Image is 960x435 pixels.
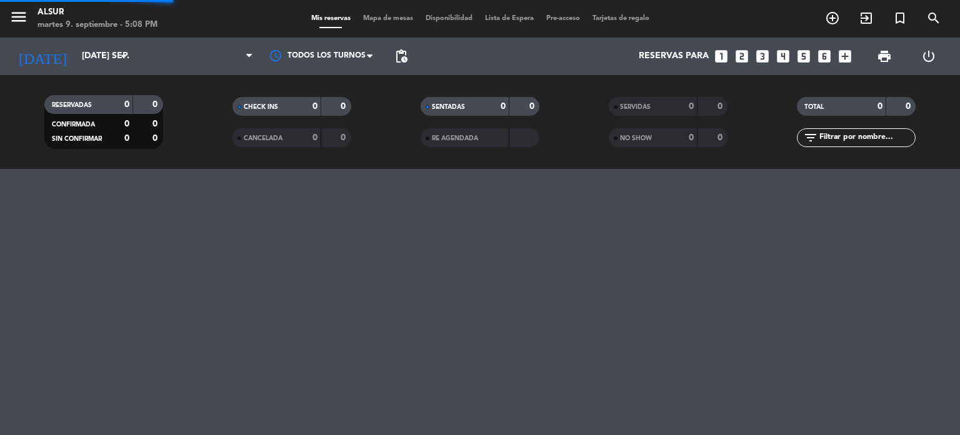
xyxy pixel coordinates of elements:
[796,48,812,64] i: looks_5
[775,48,791,64] i: looks_4
[754,48,771,64] i: looks_3
[689,133,694,142] strong: 0
[921,49,936,64] i: power_settings_new
[341,102,348,111] strong: 0
[818,131,915,145] input: Filtrar por nombre...
[540,15,586,22] span: Pre-acceso
[152,120,160,128] strong: 0
[152,100,160,109] strong: 0
[859,11,874,26] i: exit_to_app
[432,104,465,110] span: SENTADAS
[9,8,28,31] button: menu
[529,102,537,111] strong: 0
[305,15,357,22] span: Mis reservas
[825,11,840,26] i: add_circle_outline
[312,133,317,142] strong: 0
[52,136,102,142] span: SIN CONFIRMAR
[124,100,129,109] strong: 0
[586,15,656,22] span: Tarjetas de regalo
[837,48,853,64] i: add_box
[926,11,941,26] i: search
[37,6,157,19] div: Alsur
[244,135,282,141] span: CANCELADA
[341,133,348,142] strong: 0
[357,15,419,22] span: Mapa de mesas
[906,102,913,111] strong: 0
[394,49,409,64] span: pending_actions
[877,102,882,111] strong: 0
[124,134,129,143] strong: 0
[639,51,709,61] span: Reservas para
[479,15,540,22] span: Lista de Espera
[717,133,725,142] strong: 0
[432,135,478,141] span: RE AGENDADA
[244,104,278,110] span: CHECK INS
[312,102,317,111] strong: 0
[803,130,818,145] i: filter_list
[734,48,750,64] i: looks_two
[37,19,157,31] div: martes 9. septiembre - 5:08 PM
[804,104,824,110] span: TOTAL
[116,49,131,64] i: arrow_drop_down
[501,102,506,111] strong: 0
[717,102,725,111] strong: 0
[689,102,694,111] strong: 0
[152,134,160,143] strong: 0
[906,38,951,75] div: LOG OUT
[877,49,892,64] span: print
[52,121,95,128] span: CONFIRMADA
[9,8,28,26] i: menu
[620,135,652,141] span: NO SHOW
[713,48,729,64] i: looks_one
[419,15,479,22] span: Disponibilidad
[9,43,76,70] i: [DATE]
[620,104,651,110] span: SERVIDAS
[124,120,129,128] strong: 0
[52,102,92,108] span: RESERVADAS
[816,48,832,64] i: looks_6
[892,11,907,26] i: turned_in_not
